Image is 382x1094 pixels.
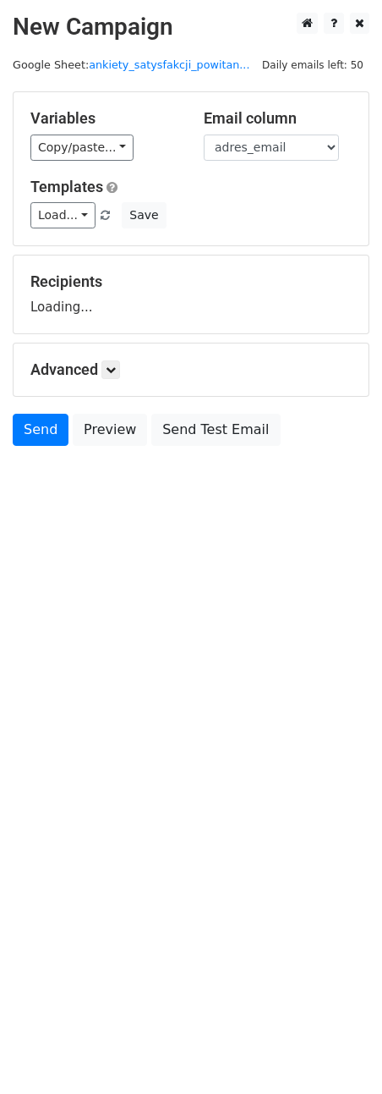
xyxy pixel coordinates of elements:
[30,109,178,128] h5: Variables
[204,109,352,128] h5: Email column
[30,178,103,195] a: Templates
[30,202,95,228] a: Load...
[30,360,352,379] h5: Advanced
[73,414,147,446] a: Preview
[151,414,280,446] a: Send Test Email
[13,58,249,71] small: Google Sheet:
[30,272,352,291] h5: Recipients
[256,58,369,71] a: Daily emails left: 50
[89,58,249,71] a: ankiety_satysfakcji_powitan...
[30,135,134,161] a: Copy/paste...
[122,202,166,228] button: Save
[30,272,352,316] div: Loading...
[256,56,369,74] span: Daily emails left: 50
[13,13,369,41] h2: New Campaign
[13,414,68,446] a: Send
